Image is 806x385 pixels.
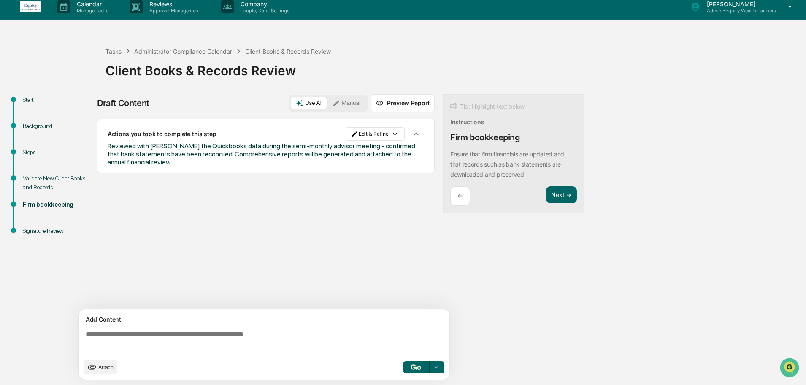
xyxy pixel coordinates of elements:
[58,103,108,118] a: 🗄️Attestations
[457,192,463,200] p: ←
[134,48,232,55] div: Administrator Compliance Calendar
[346,127,405,141] button: Edit & Refine
[450,150,564,178] p: Ensure that firm financials are updated and that records such as bank statements are downloaded a...
[22,38,139,47] input: Clear
[61,107,68,114] div: 🗄️
[108,142,415,166] span: Reviewed with [PERSON_NAME] the Quickbooks data during the semi-monthly advisor meeting - confirm...
[450,118,484,126] div: Instructions
[779,357,802,380] iframe: Open customer support
[5,103,58,118] a: 🖐️Preclearance
[84,360,117,374] button: upload document
[23,174,92,192] div: Validate New Client Books and Records
[70,8,113,14] p: Manage Tasks
[143,0,204,8] p: Reviews
[371,94,435,112] button: Preview Report
[327,97,365,109] button: Manual
[60,143,102,150] a: Powered byPylon
[105,48,122,55] div: Tasks
[403,361,430,373] button: Go
[234,8,294,14] p: People, Data, Settings
[5,119,57,134] a: 🔎Data Lookup
[234,0,294,8] p: Company
[29,73,107,80] div: We're available if you need us!
[450,101,525,112] div: Tip: Highlight text below
[291,97,327,109] button: Use AI
[29,65,138,73] div: Start new chat
[143,67,154,77] button: Start new chat
[450,132,520,142] div: Firm bookkeeping
[23,200,92,209] div: Firm bookkeeping
[84,314,444,325] div: Add Content
[98,364,114,370] span: Attach
[70,0,113,8] p: Calendar
[23,148,92,157] div: Steps
[546,186,577,204] button: Next ➔
[17,106,54,115] span: Preclearance
[105,56,802,78] div: Client Books & Records Review
[23,227,92,235] div: Signature Review
[97,98,149,108] div: Draft Content
[23,122,92,131] div: Background
[17,123,53,131] span: Data Lookup
[700,8,776,14] p: Admin • Equity Wealth Partners
[8,123,15,130] div: 🔎
[8,107,15,114] div: 🖐️
[245,48,331,55] div: Client Books & Records Review
[700,0,776,8] p: [PERSON_NAME]
[20,1,41,12] img: logo
[8,65,24,80] img: 1746055101610-c473b297-6a78-478c-a979-82029cc54cd1
[8,18,154,31] p: How can we help?
[23,96,92,104] div: Start
[108,130,216,137] p: Actions you took to complete this step
[84,143,102,150] span: Pylon
[411,364,421,370] img: Go
[143,8,204,14] p: Approval Management
[70,106,105,115] span: Attestations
